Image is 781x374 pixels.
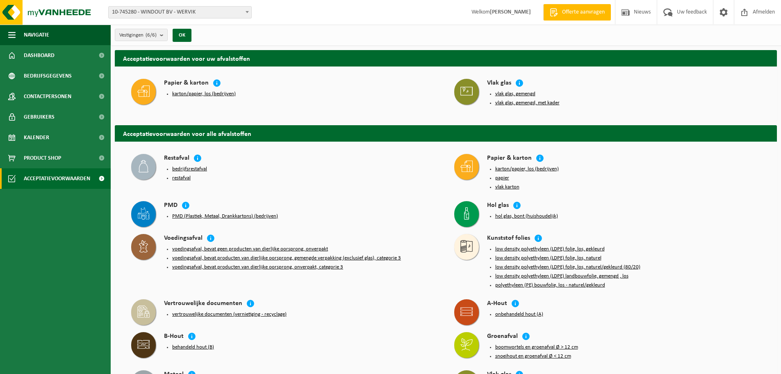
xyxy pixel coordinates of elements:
h4: Kunststof folies [487,234,530,243]
button: vlak glas, gemengd [495,91,535,97]
h4: Papier & karton [164,79,209,88]
button: low density polyethyleen (LDPE) landbouwfolie, gemengd , los [495,273,628,280]
button: low density polyethyleen (LDPE) folie, los, gekleurd [495,246,605,252]
button: karton/papier, los (bedrijven) [172,91,236,97]
button: vlak karton [495,184,519,190]
button: voedingsafval, bevat producten van dierlijke oorsprong, onverpakt, categorie 3 [172,264,343,271]
h4: Vlak glas [487,79,511,88]
button: karton/papier, los (bedrijven) [495,166,559,172]
h4: PMD [164,201,178,211]
h4: Groenafval [487,332,518,342]
h2: Acceptatievoorwaarden voor uw afvalstoffen [115,50,777,66]
span: Acceptatievoorwaarden [24,168,90,189]
span: Product Shop [24,148,61,168]
button: onbehandeld hout (A) [495,311,543,318]
button: polyethyleen (PE) bouwfolie, los - naturel/gekleurd [495,282,605,289]
strong: [PERSON_NAME] [490,9,531,15]
button: vertrouwelijke documenten (vernietiging - recyclage) [172,311,287,318]
span: Kalender [24,127,49,148]
span: 10-745280 - WINDOUT BV - WERVIK [108,6,252,18]
count: (6/6) [146,32,157,38]
button: boomwortels en groenafval Ø > 12 cm [495,344,578,351]
a: Offerte aanvragen [543,4,611,21]
button: papier [495,175,509,181]
h4: Restafval [164,154,189,163]
button: OK [173,29,191,42]
span: Bedrijfsgegevens [24,66,72,86]
button: vlak glas, gemengd, met kader [495,100,560,106]
button: hol glas, bont (huishoudelijk) [495,213,558,220]
h4: Papier & karton [487,154,532,163]
button: behandeld hout (B) [172,344,214,351]
button: bedrijfsrestafval [172,166,207,172]
h4: B-Hout [164,332,184,342]
span: 10-745280 - WINDOUT BV - WERVIK [109,7,251,18]
h4: Hol glas [487,201,509,211]
button: voedingsafval, bevat producten van dierlijke oorsprong, gemengde verpakking (exclusief glas), cat... [172,255,401,262]
h2: Acceptatievoorwaarden voor alle afvalstoffen [115,125,777,141]
h4: A-Hout [487,299,507,309]
button: snoeihout en groenafval Ø < 12 cm [495,353,571,360]
button: restafval [172,175,191,181]
button: low density polyethyleen (LDPE) folie, los, naturel [495,255,601,262]
button: low density polyethyleen (LDPE) folie, los, naturel/gekleurd (80/20) [495,264,640,271]
span: Gebruikers [24,107,55,127]
span: Vestigingen [119,29,157,41]
span: Offerte aanvragen [560,8,607,16]
span: Navigatie [24,25,49,45]
span: Contactpersonen [24,86,71,107]
span: Dashboard [24,45,55,66]
button: Vestigingen(6/6) [115,29,168,41]
button: PMD (Plastiek, Metaal, Drankkartons) (bedrijven) [172,213,278,220]
h4: Voedingsafval [164,234,203,243]
h4: Vertrouwelijke documenten [164,299,242,309]
button: voedingsafval, bevat geen producten van dierlijke oorsprong, onverpakt [172,246,328,252]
